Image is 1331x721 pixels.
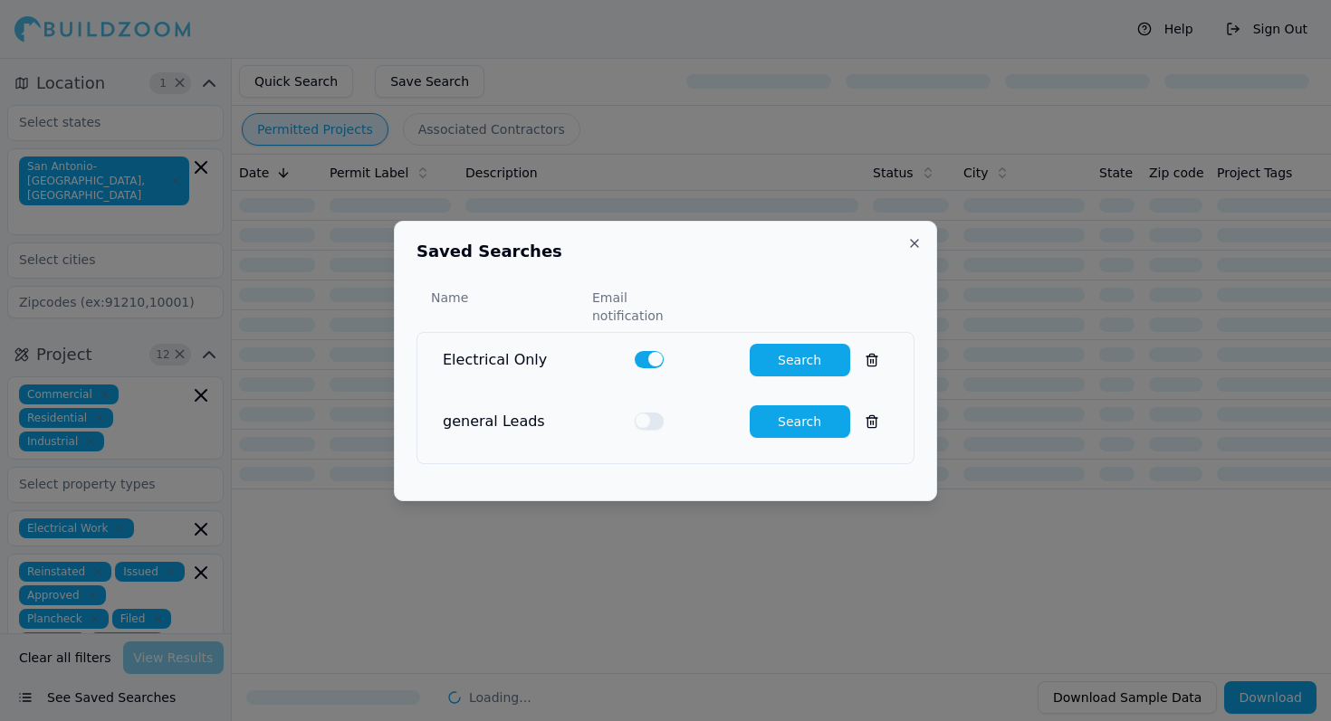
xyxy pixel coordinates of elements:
[443,411,620,432] div: general Leads
[417,243,914,260] h2: Saved Searches
[592,289,699,325] div: Email notification
[443,349,620,371] div: Electrical Only
[750,344,850,376] button: Search
[431,289,578,325] div: Name
[750,405,850,438] button: Search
